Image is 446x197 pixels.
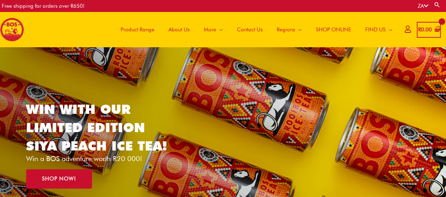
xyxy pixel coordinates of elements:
a: More [197,12,230,47]
span: About Us [169,19,190,40]
span: Product Range [121,19,154,40]
p: Win a BOS adventure worth R20 000! [26,155,178,162]
span: Regions [277,19,295,40]
span: R [418,26,421,33]
a: Product Range [114,12,161,47]
span: SHOP ONLINE [316,19,351,40]
span: Contact Us [237,19,263,40]
a: About Us [161,12,197,47]
span: More [204,19,216,40]
bdi: 0.00 [418,26,432,33]
nav: Site Navigation [108,12,399,47]
a: Contact Us [230,12,270,47]
a: View Shopping Cart, empty [417,22,441,38]
a: ZA [418,3,428,9]
a: Search button [434,1,441,8]
a: Regions [270,12,309,47]
a: SHOP ONLINE [309,12,358,47]
a: WIN WITH OUR LIMITED EDITION SIYA PEACH ICE TEA! [26,101,167,154]
span: SHOP NOW! [42,176,76,181]
a: SHOP NOW! [26,169,92,189]
span: FIND US [365,19,386,40]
